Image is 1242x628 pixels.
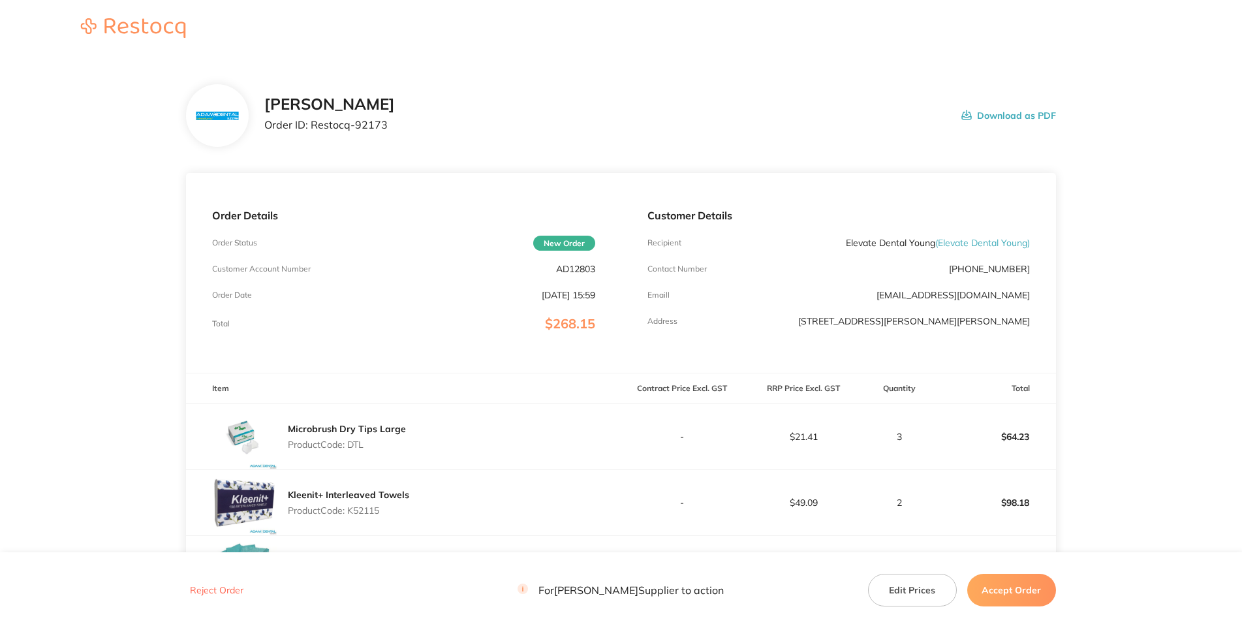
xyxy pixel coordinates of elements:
p: Emaill [647,290,670,300]
button: Accept Order [967,574,1056,606]
h2: [PERSON_NAME] [264,95,395,114]
p: Product Code: K52115 [288,505,409,516]
p: Address [647,317,677,326]
p: Order Status [212,238,257,247]
p: For [PERSON_NAME] Supplier to action [518,584,724,597]
p: [PHONE_NUMBER] [949,264,1030,274]
p: Total [212,319,230,328]
a: [EMAIL_ADDRESS][DOMAIN_NAME] [877,289,1030,301]
button: Download as PDF [961,95,1056,136]
p: $98.18 [935,487,1055,518]
img: aGJlcWcxMA [212,404,277,469]
span: ( Elevate Dental Young ) [935,237,1030,249]
p: $21.41 [743,432,863,442]
p: - [622,497,742,508]
p: [DATE] 15:59 [542,290,595,300]
img: N3hiYW42Mg [196,112,239,120]
button: Reject Order [186,585,247,597]
th: Total [934,373,1056,404]
th: Quantity [864,373,934,404]
p: Customer Details [647,210,1030,221]
p: Contact Number [647,264,707,274]
p: Product Code: DTL [288,439,406,450]
p: Recipient [647,238,681,247]
p: AD12803 [556,264,595,274]
a: Microbrush Dry Tips Large [288,423,406,435]
p: Order Date [212,290,252,300]
p: [STREET_ADDRESS][PERSON_NAME][PERSON_NAME] [798,316,1030,326]
p: Elevate Dental Young [846,238,1030,248]
th: RRP Price Excl. GST [743,373,864,404]
p: $49.09 [743,497,863,508]
p: 2 [865,497,933,508]
p: 3 [865,432,933,442]
a: Restocq logo [68,18,198,40]
p: Customer Account Number [212,264,311,274]
p: - [622,432,742,442]
span: New Order [533,236,595,251]
img: NTcwZWpoYw [212,470,277,535]
th: Item [186,373,621,404]
img: Z3R5a2w4NQ [212,536,277,601]
span: $268.15 [545,315,595,332]
img: Restocq logo [68,18,198,38]
p: Order ID: Restocq- 92173 [264,119,395,131]
p: Order Details [212,210,595,221]
a: Kleenit+ Interleaved Towels [288,489,409,501]
p: $64.23 [935,421,1055,452]
button: Edit Prices [868,574,957,606]
th: Contract Price Excl. GST [621,373,743,404]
